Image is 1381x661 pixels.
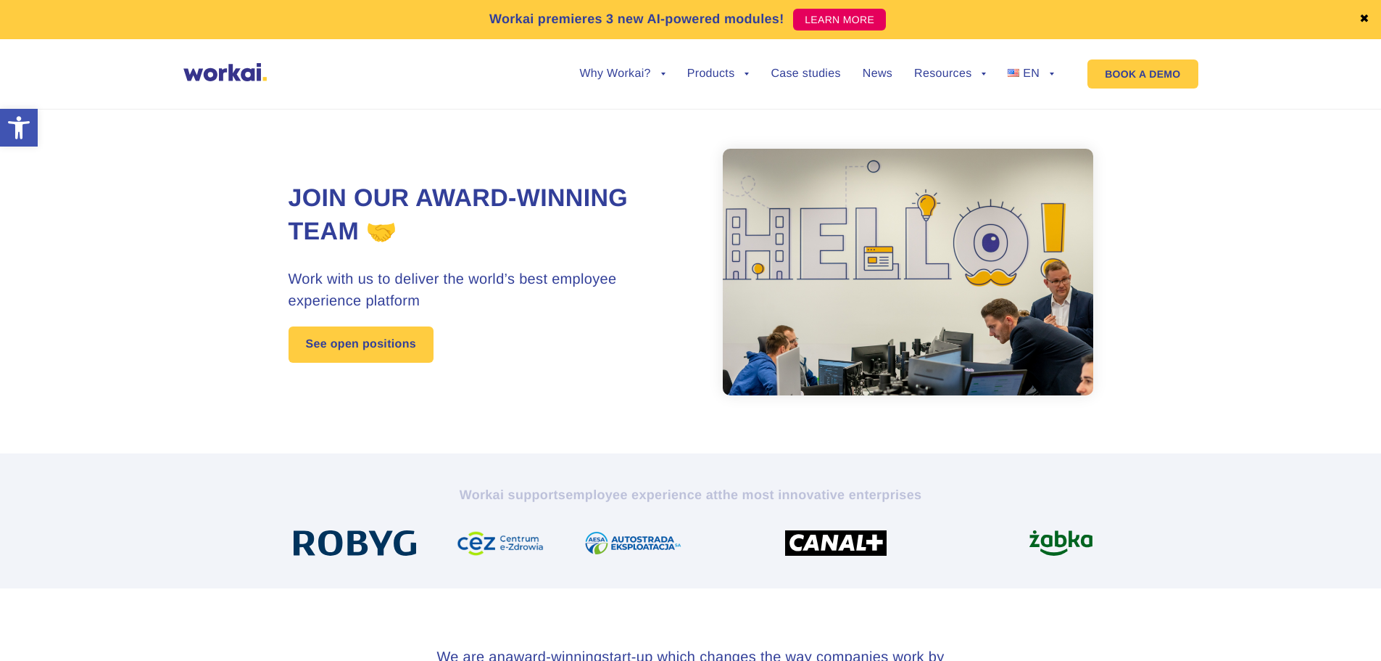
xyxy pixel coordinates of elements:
a: Products [687,68,750,80]
a: Why Workai? [579,68,665,80]
i: employee experience at [565,488,718,502]
a: BOOK A DEMO [1087,59,1198,89]
h3: Work with us to deliver the world’s best employee experience platform [289,268,691,312]
span: EN [1023,67,1040,80]
a: See open positions [289,327,434,363]
a: Resources [914,68,986,80]
a: LEARN MORE [793,9,886,30]
a: Case studies [771,68,840,80]
h2: Workai supports the most innovative enterprises [289,486,1093,504]
h1: Join our award-winning team 🤝 [289,182,691,249]
p: Workai premieres 3 new AI-powered modules! [489,9,784,29]
a: ✖ [1359,14,1369,25]
a: News [863,68,892,80]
